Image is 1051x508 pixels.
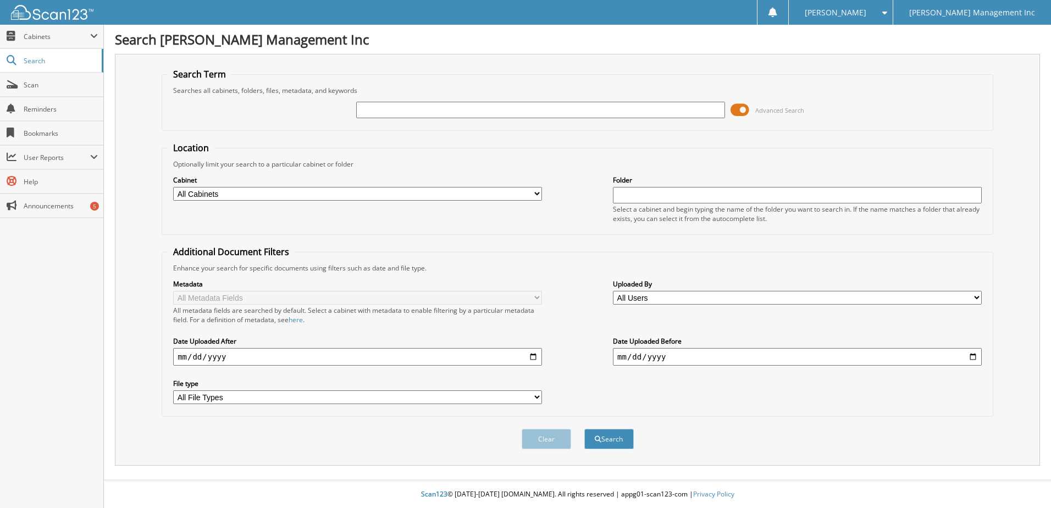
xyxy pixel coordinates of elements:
[115,30,1040,48] h1: Search [PERSON_NAME] Management Inc
[173,306,542,324] div: All metadata fields are searched by default. Select a cabinet with metadata to enable filtering b...
[421,489,447,499] span: Scan123
[11,5,93,20] img: scan123-logo-white.svg
[289,315,303,324] a: here
[522,429,571,449] button: Clear
[24,80,98,90] span: Scan
[613,336,982,346] label: Date Uploaded Before
[24,32,90,41] span: Cabinets
[168,86,987,95] div: Searches all cabinets, folders, files, metadata, and keywords
[24,201,98,211] span: Announcements
[24,104,98,114] span: Reminders
[24,56,96,65] span: Search
[173,379,542,388] label: File type
[168,68,231,80] legend: Search Term
[613,348,982,366] input: end
[613,279,982,289] label: Uploaded By
[613,205,982,223] div: Select a cabinet and begin typing the name of the folder you want to search in. If the name match...
[173,336,542,346] label: Date Uploaded After
[909,9,1035,16] span: [PERSON_NAME] Management Inc
[584,429,634,449] button: Search
[168,263,987,273] div: Enhance your search for specific documents using filters such as date and file type.
[755,106,804,114] span: Advanced Search
[173,279,542,289] label: Metadata
[173,175,542,185] label: Cabinet
[996,455,1051,508] iframe: Chat Widget
[173,348,542,366] input: start
[24,153,90,162] span: User Reports
[104,481,1051,508] div: © [DATE]-[DATE] [DOMAIN_NAME]. All rights reserved | appg01-scan123-com |
[168,142,214,154] legend: Location
[90,202,99,211] div: 5
[24,129,98,138] span: Bookmarks
[805,9,866,16] span: [PERSON_NAME]
[613,175,982,185] label: Folder
[168,159,987,169] div: Optionally limit your search to a particular cabinet or folder
[24,177,98,186] span: Help
[168,246,295,258] legend: Additional Document Filters
[693,489,734,499] a: Privacy Policy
